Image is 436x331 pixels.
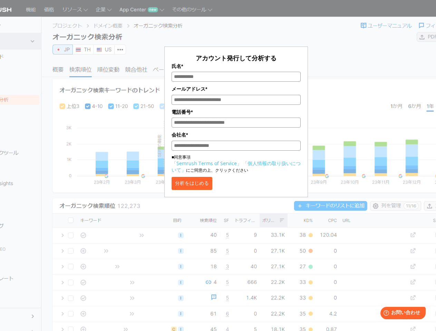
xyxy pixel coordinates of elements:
[196,54,277,62] span: アカウント発行して分析する
[172,177,212,190] button: 分析をはじめる
[172,108,301,116] label: 電話番号*
[375,304,428,323] iframe: Help widget launcher
[172,85,301,93] label: メールアドレス*
[172,154,301,173] p: ■同意事項 にご同意の上、クリックください
[172,160,301,173] a: 「個人情報の取り扱いについて」
[172,160,242,167] a: 「Semrush Terms of Service」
